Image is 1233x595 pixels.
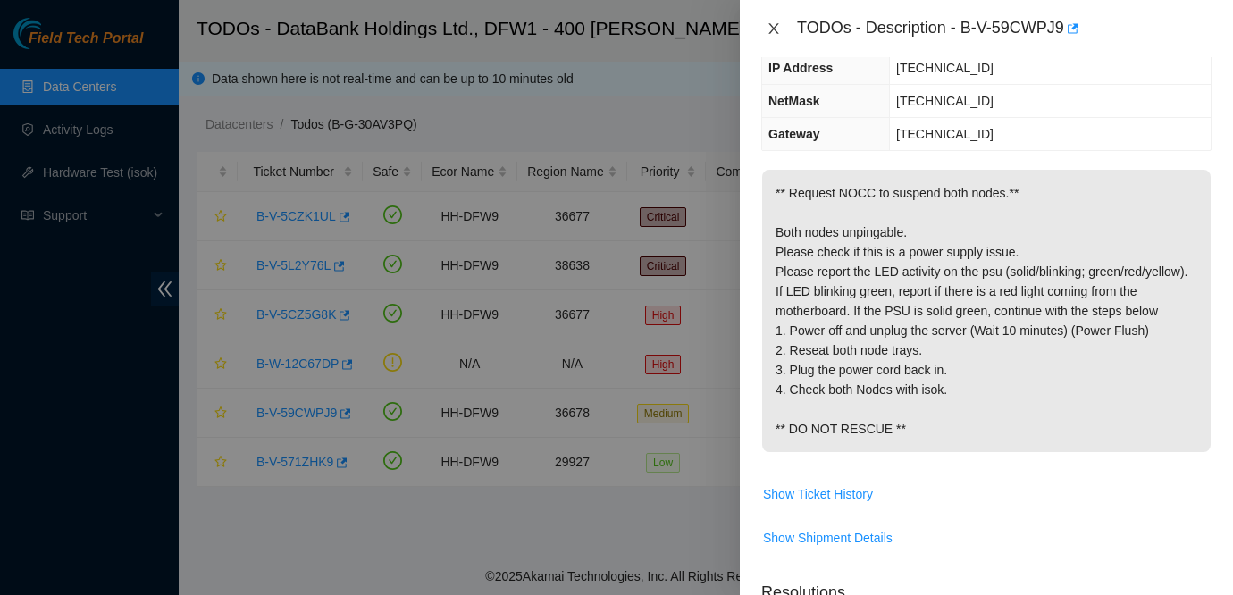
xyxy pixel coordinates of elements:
[763,528,893,548] span: Show Shipment Details
[768,61,833,75] span: IP Address
[762,524,893,552] button: Show Shipment Details
[768,127,820,141] span: Gateway
[763,484,873,504] span: Show Ticket History
[762,170,1211,452] p: ** Request NOCC to suspend both nodes.** Both nodes unpingable. Please check if this is a power s...
[896,94,994,108] span: [TECHNICAL_ID]
[768,94,820,108] span: NetMask
[767,21,781,36] span: close
[797,14,1212,43] div: TODOs - Description - B-V-59CWPJ9
[761,21,786,38] button: Close
[896,61,994,75] span: [TECHNICAL_ID]
[896,127,994,141] span: [TECHNICAL_ID]
[762,480,874,508] button: Show Ticket History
